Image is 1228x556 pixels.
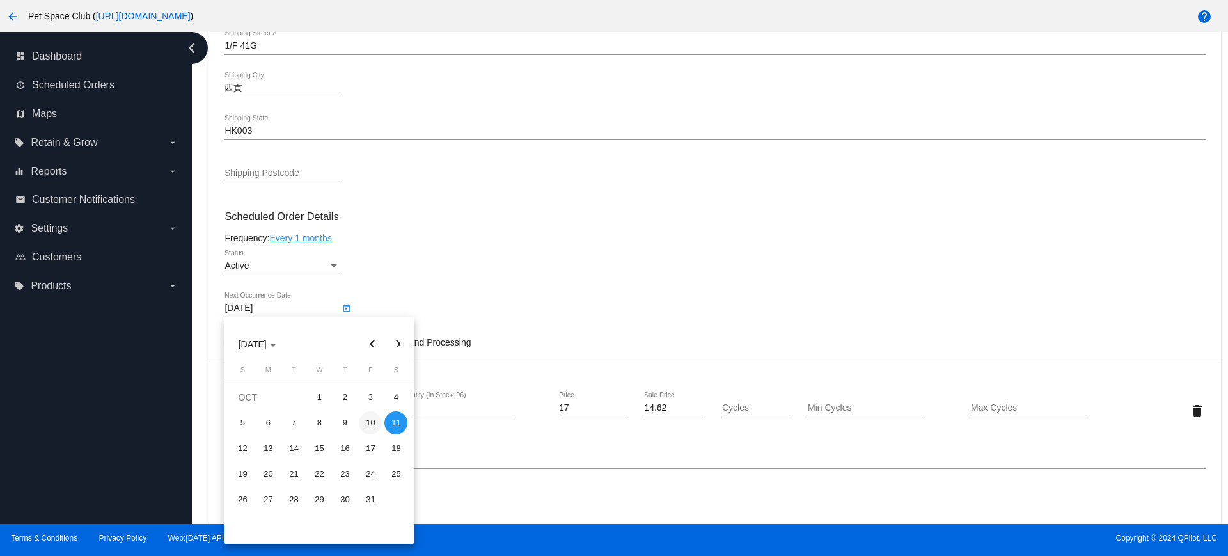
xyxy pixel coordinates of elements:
[281,410,306,436] td: October 7, 2025
[230,385,306,410] td: OCT
[230,410,255,436] td: October 5, 2025
[281,366,306,379] th: Tuesday
[306,366,332,379] th: Wednesday
[333,463,356,486] div: 23
[282,411,305,434] div: 7
[255,410,281,436] td: October 6, 2025
[359,411,382,434] div: 10
[358,366,383,379] th: Friday
[358,385,383,410] td: October 3, 2025
[358,436,383,461] td: October 17, 2025
[306,436,332,461] td: October 15, 2025
[383,366,409,379] th: Saturday
[332,410,358,436] td: October 9, 2025
[306,461,332,487] td: October 22, 2025
[359,488,382,511] div: 31
[333,386,356,409] div: 2
[359,437,382,460] div: 17
[359,463,382,486] div: 24
[384,386,407,409] div: 4
[384,411,407,434] div: 11
[255,366,281,379] th: Monday
[231,437,254,460] div: 12
[333,488,356,511] div: 30
[231,463,254,486] div: 19
[231,488,254,511] div: 26
[282,463,305,486] div: 21
[308,437,331,460] div: 15
[383,410,409,436] td: October 11, 2025
[332,461,358,487] td: October 23, 2025
[358,461,383,487] td: October 24, 2025
[383,385,409,410] td: October 4, 2025
[384,463,407,486] div: 25
[385,331,411,357] button: Next month
[332,385,358,410] td: October 2, 2025
[333,437,356,460] div: 16
[256,463,279,486] div: 20
[332,366,358,379] th: Thursday
[282,488,305,511] div: 28
[255,487,281,512] td: October 27, 2025
[308,386,331,409] div: 1
[358,487,383,512] td: October 31, 2025
[306,487,332,512] td: October 29, 2025
[256,488,279,511] div: 27
[358,410,383,436] td: October 10, 2025
[256,411,279,434] div: 6
[308,411,331,434] div: 8
[255,461,281,487] td: October 20, 2025
[332,487,358,512] td: October 30, 2025
[383,436,409,461] td: October 18, 2025
[230,487,255,512] td: October 26, 2025
[333,411,356,434] div: 9
[308,463,331,486] div: 22
[228,331,287,357] button: Choose month and year
[231,411,254,434] div: 5
[306,410,332,436] td: October 8, 2025
[230,461,255,487] td: October 19, 2025
[281,461,306,487] td: October 21, 2025
[332,436,358,461] td: October 16, 2025
[306,385,332,410] td: October 1, 2025
[359,386,382,409] div: 3
[255,436,281,461] td: October 13, 2025
[281,487,306,512] td: October 28, 2025
[282,437,305,460] div: 14
[359,331,385,357] button: Previous month
[239,339,276,349] span: [DATE]
[256,437,279,460] div: 13
[281,436,306,461] td: October 14, 2025
[384,437,407,460] div: 18
[230,366,255,379] th: Sunday
[383,461,409,487] td: October 25, 2025
[308,488,331,511] div: 29
[230,436,255,461] td: October 12, 2025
